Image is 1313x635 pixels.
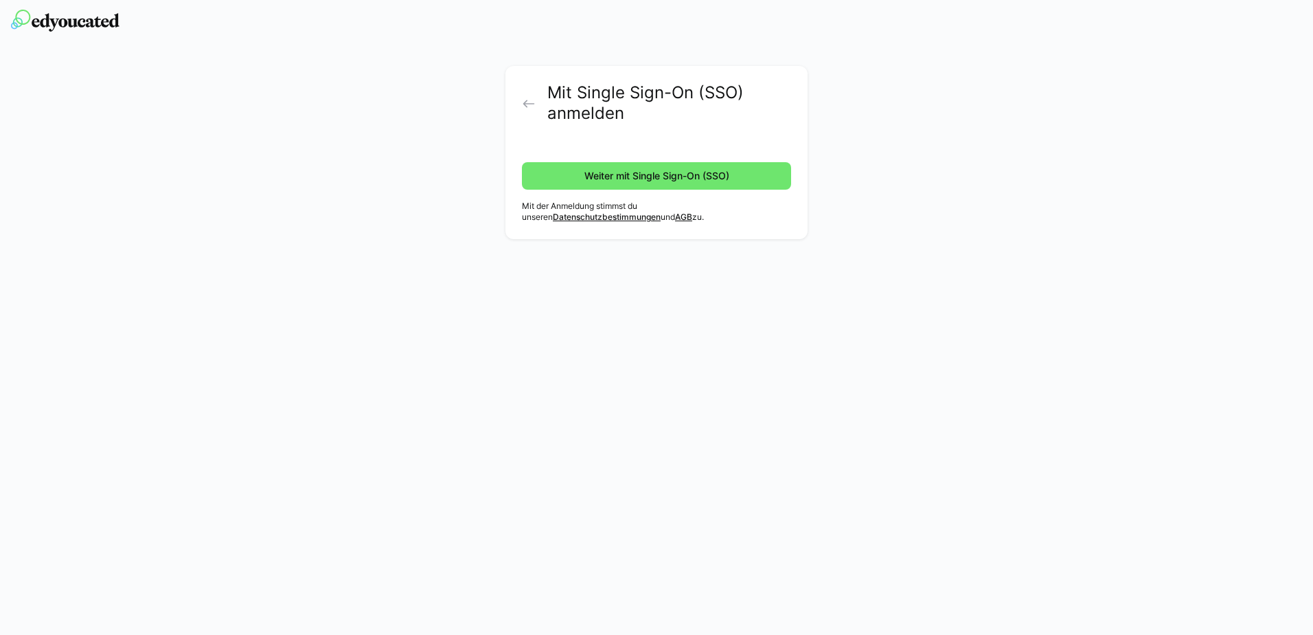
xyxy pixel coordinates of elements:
[547,82,791,124] h2: Mit Single Sign-On (SSO) anmelden
[522,201,791,223] p: Mit der Anmeldung stimmst du unseren und zu.
[675,212,692,222] a: AGB
[522,162,791,190] button: Weiter mit Single Sign-On (SSO)
[582,169,731,183] span: Weiter mit Single Sign-On (SSO)
[11,10,119,32] img: edyoucated
[553,212,661,222] a: Datenschutzbestimmungen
